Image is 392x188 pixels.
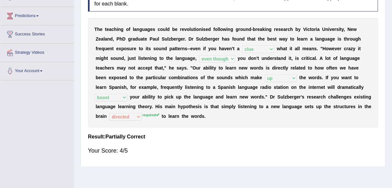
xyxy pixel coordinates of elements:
b: H [323,46,326,51]
b: e [174,36,176,42]
b: n [239,36,242,42]
b: e [182,27,184,32]
b: e [175,27,178,32]
b: l [218,27,219,32]
b: n [137,27,140,32]
b: u [353,36,356,42]
b: b [205,36,208,42]
b: N [348,27,351,32]
b: e [195,46,198,51]
b: e [298,36,301,42]
b: e [106,27,109,32]
b: r [183,36,185,42]
b: i [316,27,317,32]
b: g [121,27,124,32]
b: w [277,46,280,51]
b: o [126,27,129,32]
b: t [112,46,114,51]
b: o [215,27,218,32]
b: u [163,27,166,32]
b: i [227,27,228,32]
b: g [356,36,358,42]
b: s [132,56,134,61]
b: i [358,46,359,51]
b: i [195,27,196,32]
b: r [303,36,305,42]
b: i [146,46,147,51]
b: o [156,46,159,51]
b: t [254,36,256,42]
b: g [101,56,104,61]
b: u [116,56,119,61]
b: t [275,36,277,42]
b: u [191,27,194,32]
b: t [247,36,249,42]
b: e [281,27,284,32]
b: g [322,36,325,42]
b: r [97,46,99,51]
b: D [122,36,125,42]
b: i [117,27,118,32]
b: n [228,27,230,32]
b: e [332,27,335,32]
b: s [227,36,230,42]
b: o [196,27,199,32]
b: j [128,56,129,61]
b: t [286,46,287,51]
b: n [162,46,164,51]
b: i [306,27,308,32]
b: m [96,56,100,61]
b: s [153,46,156,51]
b: e [191,46,193,51]
b: h [260,36,262,42]
b: , [344,27,345,32]
b: t [344,36,346,42]
b: l [315,36,317,42]
b: T [94,27,97,32]
b: a [251,36,254,42]
b: s [148,46,151,51]
a: Strategy Videos [0,44,74,60]
b: d [167,27,170,32]
b: , [113,36,114,42]
b: b [253,27,256,32]
b: r [335,27,336,32]
b: a [348,46,351,51]
b: l [166,27,167,32]
b: t [106,56,108,61]
b: g [212,36,215,42]
b: t [176,46,178,51]
b: x [119,46,122,51]
b: a [317,36,319,42]
b: e [145,56,147,61]
b: p [121,46,124,51]
b: s [185,46,187,51]
b: r [314,27,316,32]
b: u [325,36,328,42]
b: u [243,27,246,32]
b: i [328,27,330,32]
b: f [204,46,206,51]
b: t [359,46,361,51]
b: e [262,36,265,42]
b: e [98,36,101,42]
b: h [104,56,107,61]
b: u [214,46,217,51]
a: Your Account [0,62,74,78]
b: f [96,46,97,51]
b: . [185,36,186,42]
b: s [279,27,281,32]
b: V [303,27,306,32]
b: v [335,46,337,51]
b: z [351,46,353,51]
b: e [332,46,335,51]
b: f [232,36,234,42]
b: b [171,36,174,42]
b: o [141,46,143,51]
b: e [257,27,260,32]
b: g [139,27,142,32]
b: e [206,27,208,32]
a: Success Stories [0,25,74,42]
b: r [176,36,178,42]
b: l [168,36,169,42]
